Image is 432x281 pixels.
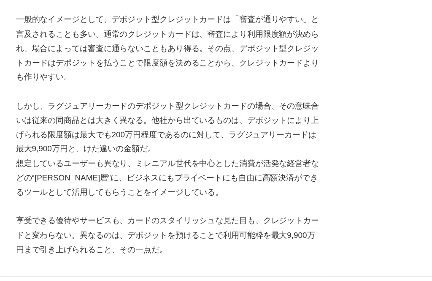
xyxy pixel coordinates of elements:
[13,31,272,92] p: 一般的なイメージとして、デポジット型クレジットカードは「審査が通りやすい」と言及されることも多い。通常のクレジットカードは、審査により利用限度額が決められ、場合によっては審査に通らないこともあり...
[13,201,272,237] p: 享受できる優待やサービスも、カードのスタイリッシュな見た目も、クレジットカードと変わらない。異なるのは、デポジットを預けることで利用可能枠を最大9,900万円まで引き上げられること、その一点だ。
[13,104,272,153] p: しかし、ラグジュアリーカードのデポジット型クレジットカードの場合、その意味合いは従来の同商品とは大きく異なる。他社から出ているものは、デポジットにより上げられる限度額は最大でも200万円程度であ...
[122,264,187,272] p: ストーリーをシェアする
[13,153,272,189] p: 想定しているユーザーも異なり、ミレニアル世代を中心とした消費が活発な経営者などの“[PERSON_NAME]層”に、ビジネスにもプライベートにも自由に高額決済ができるツールとして活用してもらうこ...
[13,270,22,274] p: 7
